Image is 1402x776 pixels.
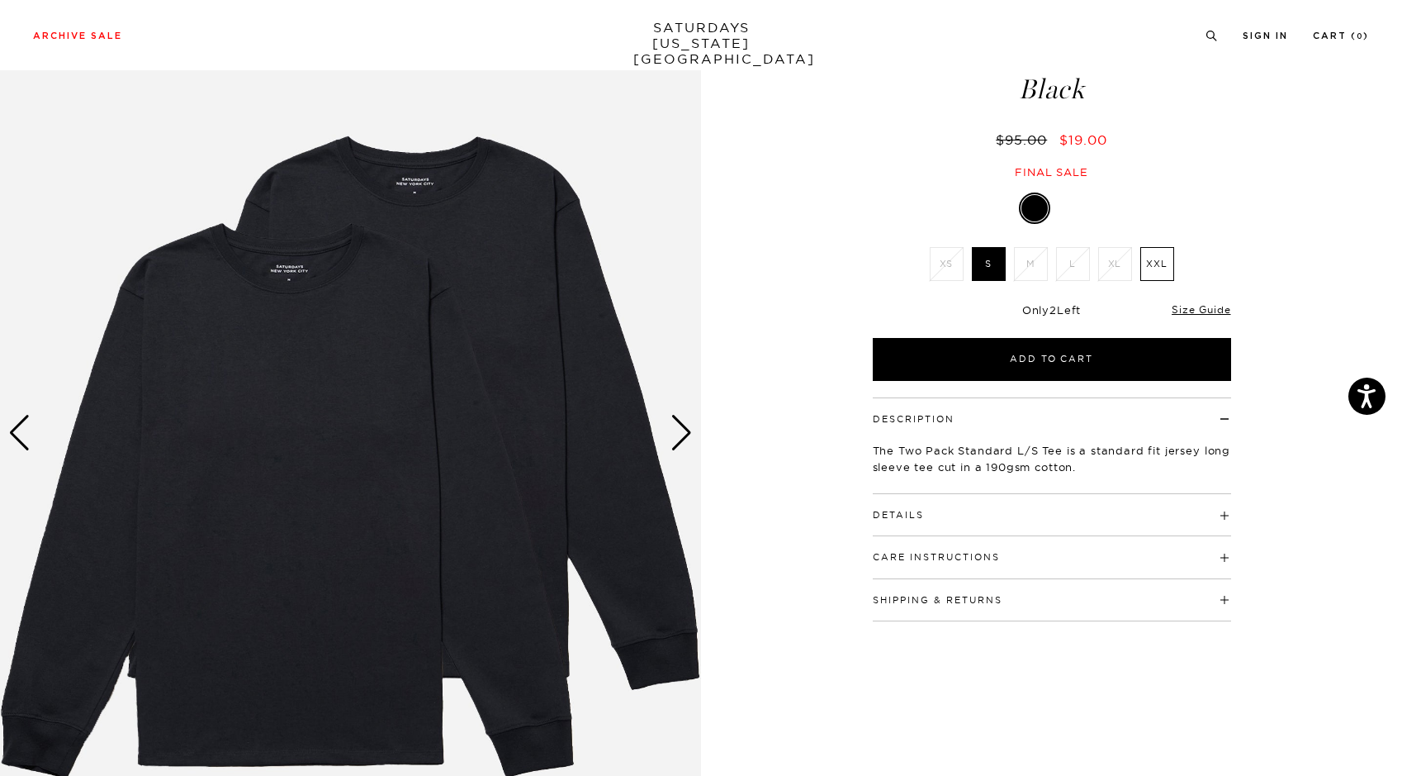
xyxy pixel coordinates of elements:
button: Add to Cart [873,338,1231,381]
span: 2 [1049,303,1057,317]
span: $19.00 [1059,131,1107,148]
small: 0 [1357,33,1363,40]
button: Description [873,415,954,424]
a: Size Guide [1172,303,1230,316]
a: Sign In [1243,31,1288,40]
span: Black [870,76,1234,103]
label: XXL [1140,247,1174,281]
h1: Two Pack Standard LS Tee [870,45,1234,103]
a: Archive Sale [33,31,122,40]
div: Next slide [670,415,693,451]
a: Cart (0) [1313,31,1369,40]
div: Previous slide [8,415,31,451]
button: Shipping & Returns [873,596,1002,605]
label: S [972,247,1006,281]
button: Care Instructions [873,553,1000,562]
del: $95.00 [996,131,1054,148]
div: Final sale [870,165,1234,179]
a: SATURDAYS[US_STATE][GEOGRAPHIC_DATA] [633,20,770,67]
p: The Two Pack Standard L/S Tee is a standard fit jersey long sleeve tee cut in a 190gsm cotton. [873,442,1231,475]
button: Details [873,511,924,520]
div: Only Left [873,303,1231,317]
